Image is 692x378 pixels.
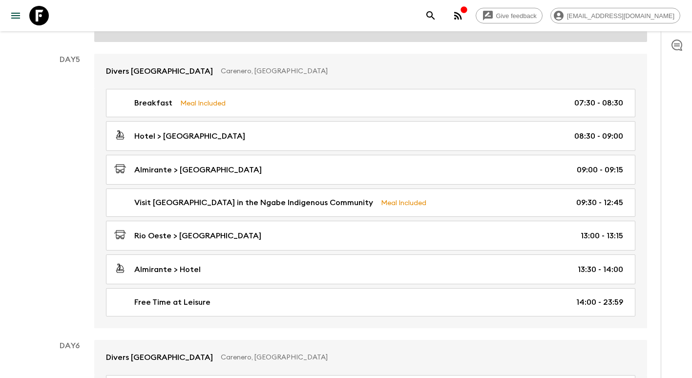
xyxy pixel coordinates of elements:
p: Almirante > [GEOGRAPHIC_DATA] [134,164,262,176]
p: 13:30 - 14:00 [578,264,623,275]
p: Carenero, [GEOGRAPHIC_DATA] [221,353,628,362]
button: search adventures [421,6,440,25]
p: Hotel > [GEOGRAPHIC_DATA] [134,130,245,142]
p: Rio Oeste > [GEOGRAPHIC_DATA] [134,230,261,242]
a: Hotel > [GEOGRAPHIC_DATA]08:30 - 09:00 [106,121,635,151]
a: Give feedback [476,8,543,23]
p: Divers [GEOGRAPHIC_DATA] [106,352,213,363]
p: Breakfast [134,97,172,109]
p: 09:30 - 12:45 [576,197,623,209]
p: Day 6 [45,340,94,352]
a: BreakfastMeal Included07:30 - 08:30 [106,89,635,117]
p: Day 5 [45,54,94,65]
p: 13:00 - 13:15 [581,230,623,242]
p: Divers [GEOGRAPHIC_DATA] [106,65,213,77]
span: [EMAIL_ADDRESS][DOMAIN_NAME] [562,12,680,20]
a: Visit [GEOGRAPHIC_DATA] in the Ngabe Indigenous CommunityMeal Included09:30 - 12:45 [106,189,635,217]
span: Give feedback [491,12,542,20]
p: Carenero, [GEOGRAPHIC_DATA] [221,66,628,76]
p: 07:30 - 08:30 [574,97,623,109]
p: Meal Included [381,197,426,208]
p: Almirante > Hotel [134,264,201,275]
button: menu [6,6,25,25]
p: 08:30 - 09:00 [574,130,623,142]
p: Meal Included [180,98,226,108]
p: Free Time at Leisure [134,296,210,308]
a: Rio Oeste > [GEOGRAPHIC_DATA]13:00 - 13:15 [106,221,635,251]
p: 09:00 - 09:15 [577,164,623,176]
div: [EMAIL_ADDRESS][DOMAIN_NAME] [550,8,680,23]
a: Divers [GEOGRAPHIC_DATA]Carenero, [GEOGRAPHIC_DATA] [94,340,647,375]
p: Visit [GEOGRAPHIC_DATA] in the Ngabe Indigenous Community [134,197,373,209]
a: Almirante > [GEOGRAPHIC_DATA]09:00 - 09:15 [106,155,635,185]
p: 14:00 - 23:59 [576,296,623,308]
a: Divers [GEOGRAPHIC_DATA]Carenero, [GEOGRAPHIC_DATA] [94,54,647,89]
a: Almirante > Hotel13:30 - 14:00 [106,254,635,284]
a: Free Time at Leisure14:00 - 23:59 [106,288,635,316]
